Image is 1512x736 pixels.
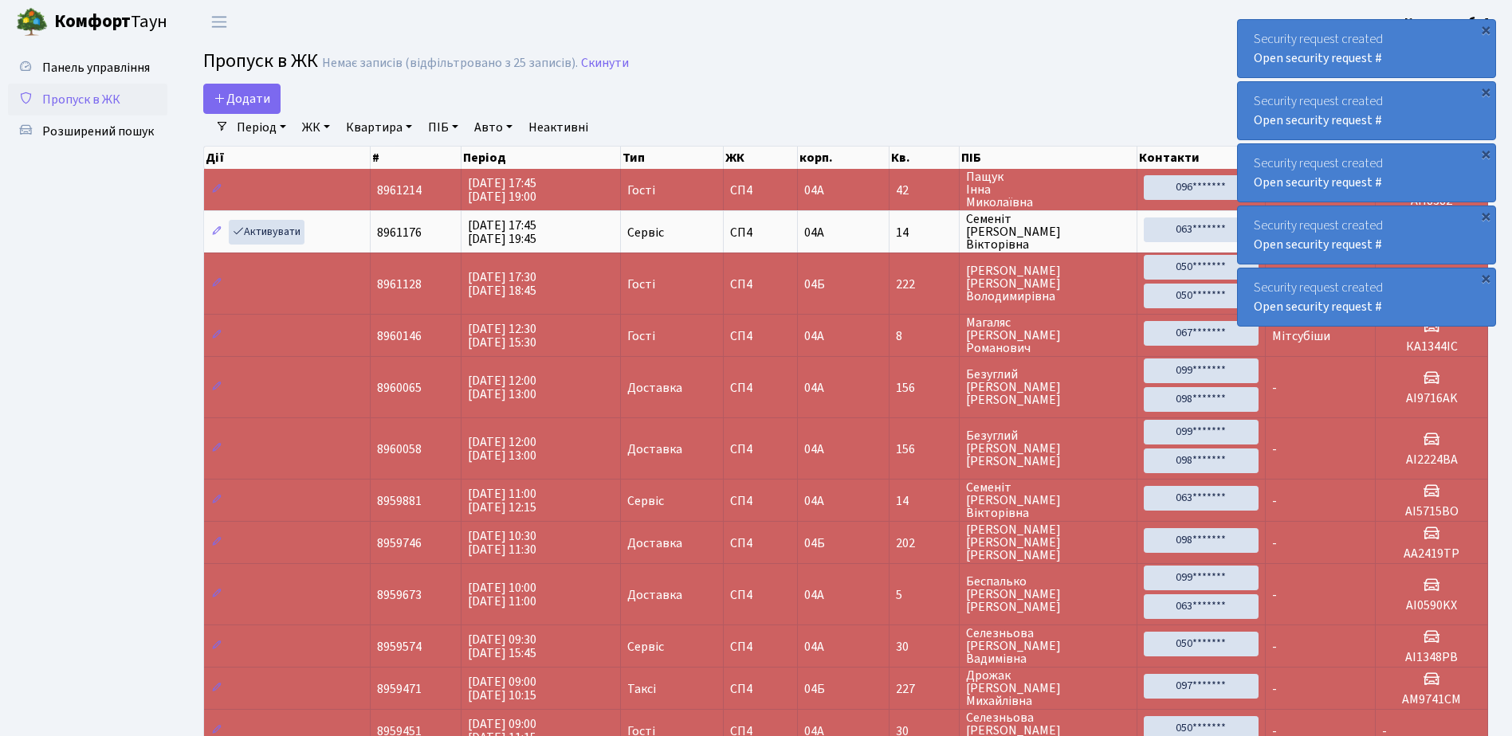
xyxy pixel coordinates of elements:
[804,276,825,293] span: 04Б
[627,278,655,291] span: Гості
[468,579,536,610] span: [DATE] 10:00 [DATE] 11:00
[627,330,655,343] span: Гості
[1382,546,1481,562] h5: АА2419ТР
[1478,208,1494,224] div: ×
[730,278,791,291] span: СП4
[468,320,536,351] span: [DATE] 12:30 [DATE] 15:30
[627,589,682,601] span: Доставка
[966,368,1129,406] span: Безуглий [PERSON_NAME] [PERSON_NAME]
[730,683,791,695] span: СП4
[730,184,791,197] span: СП4
[468,114,519,141] a: Авто
[214,90,270,108] span: Додати
[730,640,791,653] span: СП4
[627,226,664,239] span: Сервіс
[1238,82,1495,139] div: Security request created
[468,527,536,558] span: [DATE] 10:30 [DATE] 11:30
[322,56,578,71] div: Немає записів (відфільтровано з 25 записів).
[199,9,239,35] button: Переключити навігацію
[377,680,422,698] span: 8959471
[730,537,791,550] span: СП4
[1254,236,1382,253] a: Open security request #
[890,147,960,169] th: Кв.
[804,638,824,656] span: 04А
[627,537,682,550] span: Доставка
[896,443,952,456] span: 156
[377,379,422,397] span: 8960065
[1272,534,1277,552] span: -
[627,184,655,197] span: Гості
[804,492,824,510] span: 04А
[804,680,825,698] span: 04Б
[340,114,418,141] a: Квартира
[1382,650,1481,665] h5: AI1348РВ
[296,114,336,141] a: ЖК
[42,91,120,108] span: Пропуск в ЖК
[966,523,1129,562] span: [PERSON_NAME] [PERSON_NAME] [PERSON_NAME]
[1254,298,1382,315] a: Open security request #
[966,264,1129,303] span: [PERSON_NAME] [PERSON_NAME] Володимирівна
[1478,270,1494,286] div: ×
[581,56,629,71] a: Скинути
[1382,692,1481,707] h5: АМ9741СМ
[468,631,536,662] span: [DATE] 09:30 [DATE] 15:45
[627,443,682,456] span: Доставка
[1254,174,1382,191] a: Open security request #
[377,638,422,656] span: 8959574
[1238,206,1495,264] div: Security request created
[204,147,371,169] th: Дії
[377,534,422,552] span: 8959746
[966,627,1129,665] span: Селезньова [PERSON_NAME] Вадимівна
[1137,147,1266,169] th: Контакти
[627,495,664,507] span: Сервіс
[966,170,1129,209] span: Пащук Інна Миколаївна
[377,182,422,199] span: 8961214
[377,276,422,293] span: 8961128
[966,575,1129,613] span: Беспалько [PERSON_NAME] [PERSON_NAME]
[804,534,825,552] span: 04Б
[804,586,824,604] span: 04А
[468,268,536,299] span: [DATE] 17:30 [DATE] 18:45
[627,683,656,695] span: Таксі
[804,379,824,397] span: 04А
[1272,680,1277,698] span: -
[896,184,952,197] span: 42
[798,147,890,169] th: корп.
[730,443,791,456] span: СП4
[1254,49,1382,67] a: Open security request #
[896,330,952,343] span: 8
[8,115,167,147] a: Розширений пошук
[1238,144,1495,202] div: Security request created
[1478,22,1494,37] div: ×
[724,147,798,169] th: ЖК
[8,52,167,84] a: Панель управління
[1272,327,1330,345] span: Мітсубіши
[1404,13,1493,32] a: Консьєрж б. 4.
[377,492,422,510] span: 8959881
[468,485,536,516] span: [DATE] 11:00 [DATE] 12:15
[203,84,281,114] a: Додати
[1272,440,1277,458] span: -
[966,316,1129,354] span: Магаляс [PERSON_NAME] Романович
[468,217,536,248] span: [DATE] 17:45 [DATE] 19:45
[1272,379,1277,397] span: -
[468,372,536,403] span: [DATE] 12:00 [DATE] 13:00
[468,174,536,206] span: [DATE] 17:45 [DATE] 19:00
[960,147,1137,169] th: ПІБ
[1272,638,1277,656] span: -
[730,382,791,394] span: СП4
[377,586,422,604] span: 8959673
[966,213,1129,251] span: Семеніт [PERSON_NAME] Вікторівна
[8,84,167,115] a: Пропуск в ЖК
[1404,14,1493,31] b: Консьєрж б. 4.
[896,640,952,653] span: 30
[1382,452,1481,468] h5: AI2224BA
[1238,268,1495,326] div: Security request created
[896,382,952,394] span: 156
[377,327,422,345] span: 8960146
[730,495,791,507] span: СП4
[42,59,150,76] span: Панель управління
[621,147,724,169] th: Тип
[1478,84,1494,100] div: ×
[229,220,304,245] a: Активувати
